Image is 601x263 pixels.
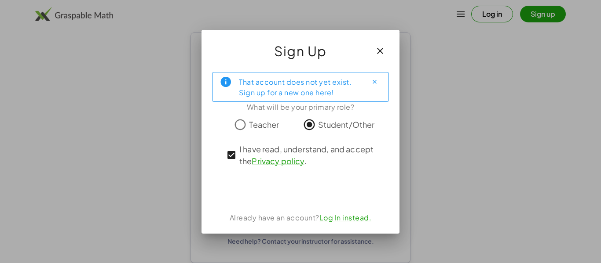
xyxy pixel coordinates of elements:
[249,119,279,130] span: Teacher
[239,143,377,167] span: I have read, understand, and accept the .
[212,213,389,223] div: Already have an account?
[367,75,381,89] button: Close
[252,180,349,199] iframe: Sign in with Google Button
[274,40,327,61] span: Sign Up
[318,119,375,130] span: Student/Other
[319,213,372,222] a: Log In instead.
[212,102,389,112] div: What will be your primary role?
[239,76,360,98] div: That account does not yet exist. Sign up for a new one here!
[252,156,304,166] a: Privacy policy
